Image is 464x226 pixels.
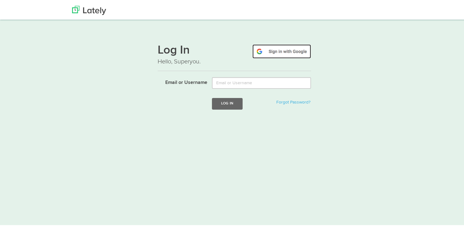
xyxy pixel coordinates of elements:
button: Log In [212,97,243,108]
a: Forgot Password? [276,99,310,103]
p: Hello, Superyou. [158,56,311,65]
h1: Log In [158,43,311,56]
label: Email or Username [153,76,207,85]
img: google-signin.png [252,43,311,57]
input: Email or Username [212,76,311,88]
img: Lately [72,5,106,14]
